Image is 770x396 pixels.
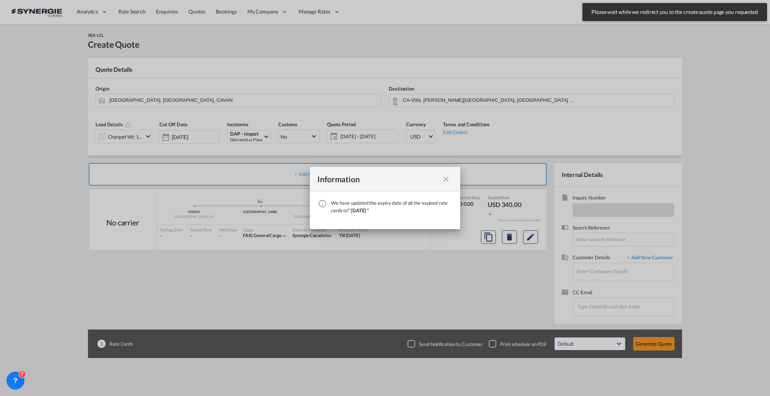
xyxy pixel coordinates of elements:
span: Please wait while we redirect you to the create quote page you requested [589,8,760,16]
md-icon: icon-information-outline [318,199,327,208]
md-dialog: We have ... [310,167,460,229]
span: " [DATE] " [348,207,369,213]
md-icon: icon-close fg-AAA8AD cursor [441,175,450,184]
div: Information [317,174,439,184]
div: We have updated the expiry date of all the expired rate cards to [331,199,453,214]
